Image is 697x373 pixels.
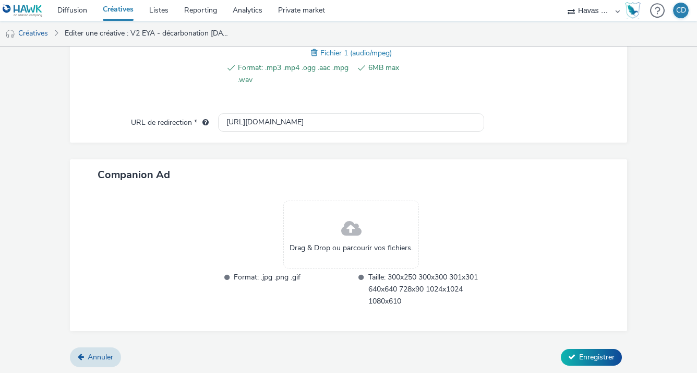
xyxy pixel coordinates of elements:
div: CD [676,3,686,18]
span: Format: .mp3 .mp4 .ogg .aac .mpg .wav [238,62,350,86]
span: Annuler [88,352,113,362]
button: Enregistrer [561,349,622,366]
span: Taille: 300x250 300x300 301x301 640x640 728x90 1024x1024 1080x610 [368,271,484,307]
img: audio [5,29,16,39]
span: 6MB max [368,62,480,86]
a: Hawk Academy [625,2,645,19]
a: Editer une créative : V2 EYA - décarbonation [DATE] [59,21,234,46]
label: URL de redirection * [127,113,213,128]
span: Enregistrer [579,352,615,362]
input: url... [218,113,484,132]
span: Format: .jpg .png .gif [234,271,350,307]
a: Annuler [70,347,121,367]
span: Drag & Drop ou parcourir vos fichiers. [290,243,413,253]
span: Companion Ad [98,168,170,182]
img: Hawk Academy [625,2,641,19]
span: Fichier 1 (audio/mpeg) [320,48,392,58]
img: undefined Logo [3,4,43,17]
div: L'URL de redirection sera utilisée comme URL de validation avec certains SSP et ce sera l'URL de ... [197,118,209,128]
